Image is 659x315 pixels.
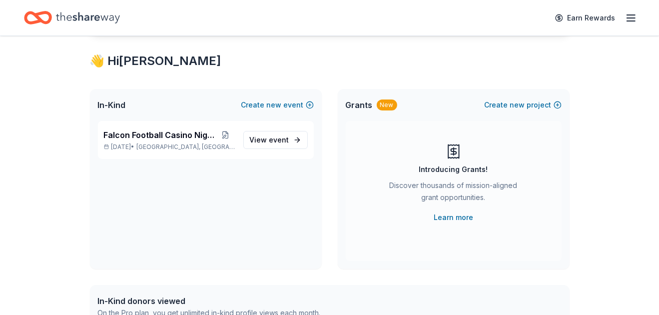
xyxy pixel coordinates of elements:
[267,99,282,111] span: new
[98,99,126,111] span: In-Kind
[510,99,525,111] span: new
[269,135,289,144] span: event
[243,131,308,149] a: View event
[98,295,321,307] div: In-Kind donors viewed
[104,143,235,151] p: [DATE] •
[485,99,562,111] button: Createnewproject
[386,179,522,207] div: Discover thousands of mission-aligned grant opportunities.
[377,99,397,110] div: New
[419,163,488,175] div: Introducing Grants!
[346,99,373,111] span: Grants
[104,129,215,141] span: Falcon Football Casino Night
[549,9,621,27] a: Earn Rewards
[136,143,235,151] span: [GEOGRAPHIC_DATA], [GEOGRAPHIC_DATA]
[24,6,120,29] a: Home
[434,211,473,223] a: Learn more
[241,99,314,111] button: Createnewevent
[250,134,289,146] span: View
[90,53,570,69] div: 👋 Hi [PERSON_NAME]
